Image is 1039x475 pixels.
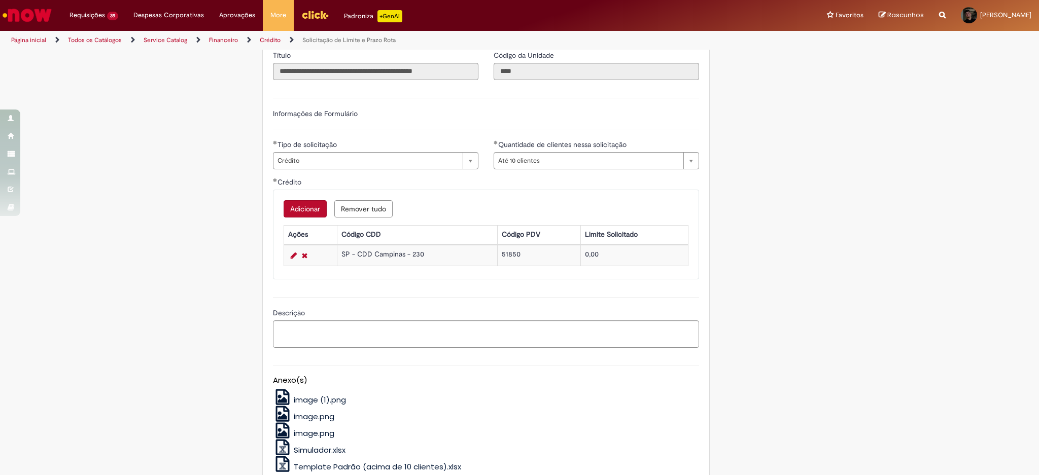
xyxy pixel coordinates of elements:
[494,51,556,60] span: Somente leitura - Código da Unidade
[133,10,204,20] span: Despesas Corporativas
[273,445,346,455] a: Simulador.xlsx
[219,10,255,20] span: Aprovações
[284,225,337,244] th: Ações
[580,225,688,244] th: Limite Solicitado
[494,50,556,60] label: Somente leitura - Código da Unidade
[294,394,346,405] span: image (1).png
[278,177,303,187] span: Crédito
[144,36,187,44] a: Service Catalog
[273,376,699,385] h5: Anexo(s)
[273,51,293,60] span: Somente leitura - Título
[302,36,396,44] a: Solicitação de Limite e Prazo Rota
[294,428,334,439] span: image.png
[273,461,462,472] a: Template Padrão (acima de 10 clientes).xlsx
[334,200,393,217] button: Remove all rows for Crédito
[68,36,122,44] a: Todos os Catálogos
[273,428,335,439] a: image.png
[337,245,498,266] td: SP - CDD Campinas - 230
[260,36,281,44] a: Crédito
[301,7,329,22] img: click_logo_yellow_360x200.png
[344,10,402,22] div: Padroniza
[278,153,458,169] span: Crédito
[294,411,334,422] span: image.png
[288,249,299,262] a: Editar Linha 1
[294,445,345,455] span: Simulador.xlsx
[498,225,580,244] th: Código PDV
[498,140,629,149] span: Quantidade de clientes nessa solicitação
[273,63,478,80] input: Título
[836,10,863,20] span: Favoritos
[580,245,688,266] td: 0,00
[887,10,924,20] span: Rascunhos
[1,5,53,25] img: ServiceNow
[273,320,699,348] textarea: Descrição
[209,36,238,44] a: Financeiro
[299,249,310,262] a: Remover linha 1
[273,50,293,60] label: Somente leitura - Título
[273,178,278,182] span: Obrigatório Preenchido
[273,109,358,118] label: Informações de Formulário
[498,245,580,266] td: 51850
[498,153,678,169] span: Até 10 clientes
[270,10,286,20] span: More
[273,140,278,144] span: Obrigatório Preenchido
[294,461,461,472] span: Template Padrão (acima de 10 clientes).xlsx
[284,200,327,217] button: Add a row for Crédito
[278,140,339,149] span: Tipo de solicitação
[8,31,685,50] ul: Trilhas de página
[377,10,402,22] p: +GenAi
[980,11,1031,19] span: [PERSON_NAME]
[70,10,105,20] span: Requisições
[494,140,498,144] span: Obrigatório Preenchido
[11,36,46,44] a: Página inicial
[879,11,924,20] a: Rascunhos
[273,308,307,317] span: Descrição
[107,12,118,20] span: 39
[337,225,498,244] th: Código CDD
[273,411,335,422] a: image.png
[273,394,347,405] a: image (1).png
[494,63,699,80] input: Código da Unidade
